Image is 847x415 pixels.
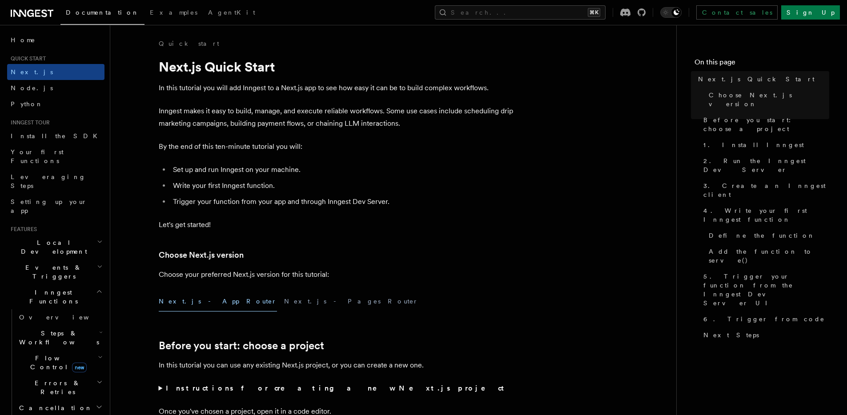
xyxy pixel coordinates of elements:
span: 2. Run the Inngest Dev Server [703,156,829,174]
span: Inngest Functions [7,288,96,306]
span: Steps & Workflows [16,329,99,347]
a: Python [7,96,104,112]
a: Contact sales [696,5,778,20]
button: Events & Triggers [7,259,104,284]
span: Events & Triggers [7,263,97,281]
p: Inngest makes it easy to build, manage, and execute reliable workflows. Some use cases include sc... [159,105,514,130]
summary: Instructions for creating a new Next.js project [159,382,514,395]
strong: Instructions for creating a new Next.js project [166,384,508,392]
span: Overview [19,314,111,321]
span: new [72,363,87,372]
span: Cancellation [16,403,92,412]
p: Let's get started! [159,219,514,231]
a: 1. Install Inngest [700,137,829,153]
a: Before you start: choose a project [700,112,829,137]
li: Set up and run Inngest on your machine. [170,164,514,176]
span: 5. Trigger your function from the Inngest Dev Server UI [703,272,829,307]
p: By the end of this ten-minute tutorial you will: [159,140,514,153]
p: In this tutorial you will add Inngest to a Next.js app to see how easy it can be to build complex... [159,82,514,94]
span: Your first Functions [11,148,64,164]
span: Choose Next.js version [709,91,829,108]
span: Node.js [11,84,53,92]
span: Flow Control [16,354,98,371]
a: Sign Up [781,5,840,20]
a: Your first Functions [7,144,104,169]
a: Home [7,32,104,48]
span: 1. Install Inngest [703,140,804,149]
span: 3. Create an Inngest client [703,181,829,199]
h1: Next.js Quick Start [159,59,514,75]
span: Quick start [7,55,46,62]
button: Toggle dark mode [660,7,682,18]
a: Next Steps [700,327,829,343]
a: Next.js [7,64,104,80]
h4: On this page [694,57,829,71]
span: Features [7,226,37,233]
span: 4. Write your first Inngest function [703,206,829,224]
p: In this tutorial you can use any existing Next.js project, or you can create a new one. [159,359,514,371]
span: 6. Trigger from code [703,315,825,323]
p: Choose your preferred Next.js version for this tutorial: [159,268,514,281]
a: 6. Trigger from code [700,311,829,327]
a: 2. Run the Inngest Dev Server [700,153,829,178]
span: Before you start: choose a project [703,116,829,133]
a: Next.js Quick Start [694,71,829,87]
button: Next.js - Pages Router [284,291,418,311]
button: Next.js - App Router [159,291,277,311]
span: Next Steps [703,331,759,339]
a: 3. Create an Inngest client [700,178,829,203]
span: Python [11,100,43,108]
span: Local Development [7,238,97,256]
a: Install the SDK [7,128,104,144]
a: Documentation [60,3,145,25]
a: Choose Next.js version [159,249,244,261]
button: Search...⌘K [435,5,606,20]
a: 4. Write your first Inngest function [700,203,829,227]
span: Errors & Retries [16,379,96,396]
a: Quick start [159,39,219,48]
span: Leveraging Steps [11,173,86,189]
span: Setting up your app [11,198,87,214]
span: Examples [150,9,197,16]
a: Examples [145,3,203,24]
button: Inngest Functions [7,284,104,309]
li: Write your first Inngest function. [170,180,514,192]
a: Before you start: choose a project [159,339,324,352]
li: Trigger your function from your app and through Inngest Dev Server. [170,196,514,208]
a: AgentKit [203,3,261,24]
span: Next.js [11,68,53,76]
span: Inngest tour [7,119,50,126]
span: Documentation [66,9,139,16]
a: Choose Next.js version [705,87,829,112]
span: Install the SDK [11,132,103,140]
a: Setting up your app [7,194,104,219]
button: Steps & Workflows [16,325,104,350]
kbd: ⌘K [588,8,600,17]
a: Overview [16,309,104,325]
a: Node.js [7,80,104,96]
span: Define the function [709,231,815,240]
span: Next.js Quick Start [698,75,815,84]
a: Add the function to serve() [705,243,829,268]
button: Local Development [7,235,104,259]
span: Add the function to serve() [709,247,829,265]
button: Flow Controlnew [16,350,104,375]
span: AgentKit [208,9,255,16]
span: Home [11,36,36,44]
a: Leveraging Steps [7,169,104,194]
a: 5. Trigger your function from the Inngest Dev Server UI [700,268,829,311]
button: Errors & Retries [16,375,104,400]
a: Define the function [705,227,829,243]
